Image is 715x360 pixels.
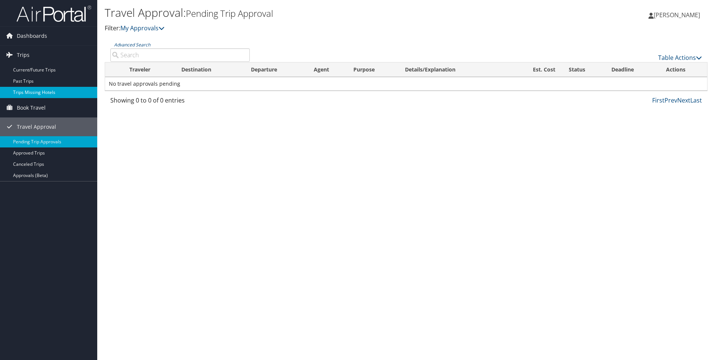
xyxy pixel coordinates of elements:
th: Status: activate to sort column ascending [562,62,604,77]
td: No travel approvals pending [105,77,707,91]
th: Departure: activate to sort column ascending [244,62,307,77]
th: Deadline: activate to sort column descending [605,62,660,77]
th: Actions [659,62,707,77]
a: [PERSON_NAME] [648,4,708,26]
a: Advanced Search [114,42,150,48]
th: Destination: activate to sort column ascending [175,62,244,77]
span: Trips [17,46,30,64]
p: Filter: [105,24,507,33]
span: Dashboards [17,27,47,45]
a: First [652,96,665,104]
th: Details/Explanation [398,62,509,77]
span: [PERSON_NAME] [654,11,700,19]
h1: Travel Approval: [105,5,507,21]
th: Purpose [347,62,398,77]
a: Table Actions [658,54,702,62]
input: Advanced Search [110,48,250,62]
th: Agent [307,62,347,77]
span: Travel Approval [17,118,56,136]
div: Showing 0 to 0 of 0 entries [110,96,250,109]
small: Pending Trip Approval [186,7,273,19]
a: Last [690,96,702,104]
th: Est. Cost: activate to sort column ascending [509,62,562,77]
a: My Approvals [120,24,165,32]
a: Prev [665,96,677,104]
a: Next [677,96,690,104]
img: airportal-logo.png [16,5,91,22]
th: Traveler: activate to sort column ascending [123,62,175,77]
span: Book Travel [17,98,46,117]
